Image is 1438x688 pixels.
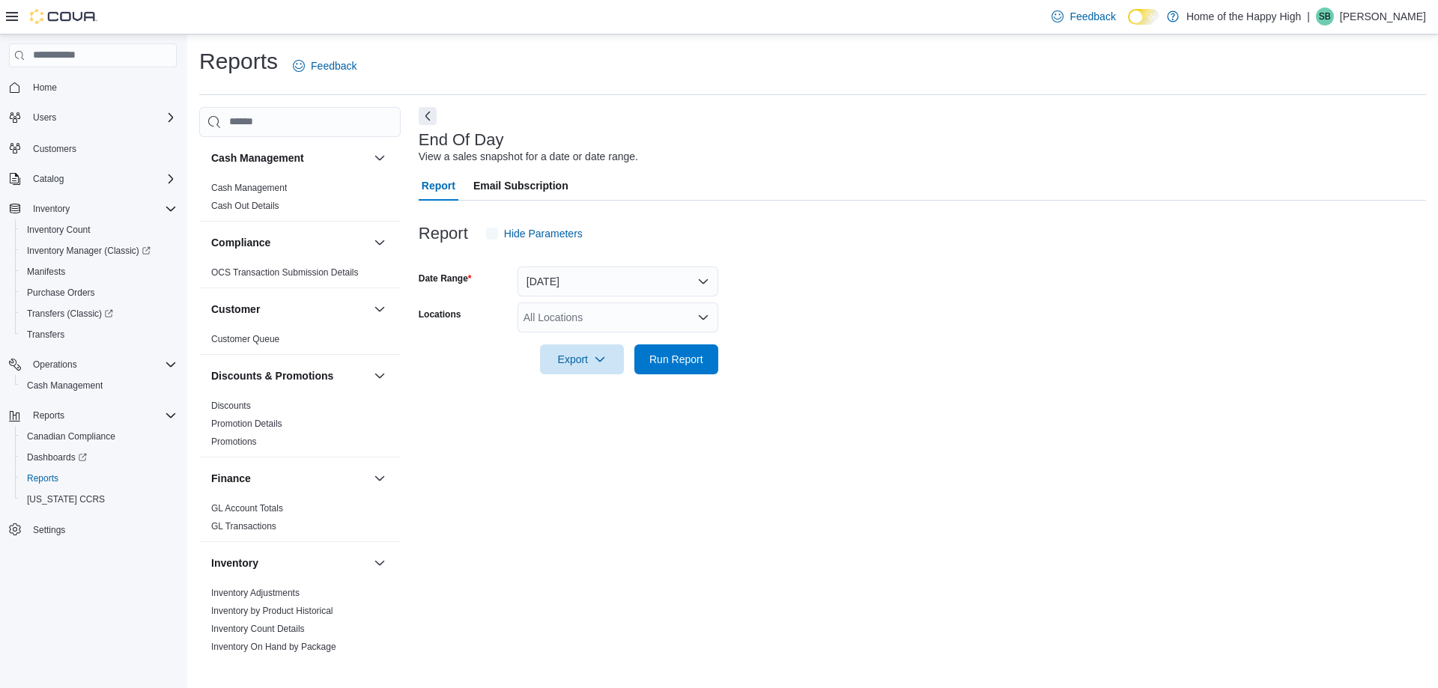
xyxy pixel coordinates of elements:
[473,171,568,201] span: Email Subscription
[27,79,63,97] a: Home
[211,235,368,250] button: Compliance
[27,520,177,539] span: Settings
[27,200,177,218] span: Inventory
[211,641,336,653] span: Inventory On Hand by Package
[33,143,76,155] span: Customers
[21,242,157,260] a: Inventory Manager (Classic)
[419,273,472,284] label: Date Range
[21,377,177,395] span: Cash Management
[211,333,279,345] span: Customer Queue
[211,605,333,617] span: Inventory by Product Historical
[211,368,368,383] button: Discounts & Promotions
[21,221,177,239] span: Inventory Count
[27,200,76,218] button: Inventory
[211,200,279,212] span: Cash Out Details
[21,469,177,487] span: Reports
[33,524,65,536] span: Settings
[33,173,64,185] span: Catalog
[1070,9,1115,24] span: Feedback
[27,407,177,424] span: Reports
[211,368,333,383] h3: Discounts & Promotions
[3,137,183,159] button: Customers
[27,109,62,127] button: Users
[211,623,305,635] span: Inventory Count Details
[15,282,183,303] button: Purchase Orders
[27,78,177,97] span: Home
[27,356,83,374] button: Operations
[27,493,105,505] span: [US_STATE] CCRS
[27,138,177,157] span: Customers
[27,451,87,463] span: Dashboards
[21,242,177,260] span: Inventory Manager (Classic)
[21,427,121,445] a: Canadian Compliance
[3,198,183,219] button: Inventory
[27,266,65,278] span: Manifests
[21,377,109,395] a: Cash Management
[21,427,177,445] span: Canadian Compliance
[211,502,283,514] span: GL Account Totals
[27,380,103,392] span: Cash Management
[419,131,504,149] h3: End Of Day
[21,305,177,323] span: Transfers (Classic)
[21,490,177,508] span: Washington CCRS
[211,183,287,193] a: Cash Management
[15,303,183,324] a: Transfers (Classic)
[211,267,359,278] span: OCS Transaction Submission Details
[27,140,82,158] a: Customers
[21,326,70,344] a: Transfers
[3,76,183,98] button: Home
[33,203,70,215] span: Inventory
[211,555,258,570] h3: Inventory
[27,430,115,442] span: Canadian Compliance
[27,287,95,299] span: Purchase Orders
[21,284,177,302] span: Purchase Orders
[211,471,251,486] h3: Finance
[9,70,177,579] nav: Complex example
[21,221,97,239] a: Inventory Count
[21,448,93,466] a: Dashboards
[1340,7,1426,25] p: [PERSON_NAME]
[211,418,282,429] a: Promotion Details
[27,109,177,127] span: Users
[371,149,389,167] button: Cash Management
[371,554,389,572] button: Inventory
[199,330,401,354] div: Customer
[422,171,455,201] span: Report
[211,624,305,634] a: Inventory Count Details
[371,469,389,487] button: Finance
[1046,1,1121,31] a: Feedback
[21,469,64,487] a: Reports
[311,58,357,73] span: Feedback
[15,240,183,261] a: Inventory Manager (Classic)
[21,284,101,302] a: Purchase Orders
[199,179,401,221] div: Cash Management
[199,264,401,287] div: Compliance
[3,354,183,375] button: Operations
[15,324,183,345] button: Transfers
[540,344,624,374] button: Export
[15,489,183,510] button: [US_STATE] CCRS
[33,112,56,124] span: Users
[634,344,718,374] button: Run Report
[211,588,300,598] a: Inventory Adjustments
[211,471,368,486] button: Finance
[21,263,71,281] a: Manifests
[211,334,279,344] a: Customer Queue
[697,311,709,323] button: Open list of options
[211,235,270,250] h3: Compliance
[3,168,183,189] button: Catalog
[21,263,177,281] span: Manifests
[27,356,177,374] span: Operations
[15,426,183,447] button: Canadian Compliance
[33,82,57,94] span: Home
[27,407,70,424] button: Reports
[33,410,64,421] span: Reports
[21,305,119,323] a: Transfers (Classic)
[15,447,183,468] a: Dashboards
[419,225,468,243] h3: Report
[15,468,183,489] button: Reports
[27,308,113,320] span: Transfers (Classic)
[27,170,70,188] button: Catalog
[371,234,389,252] button: Compliance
